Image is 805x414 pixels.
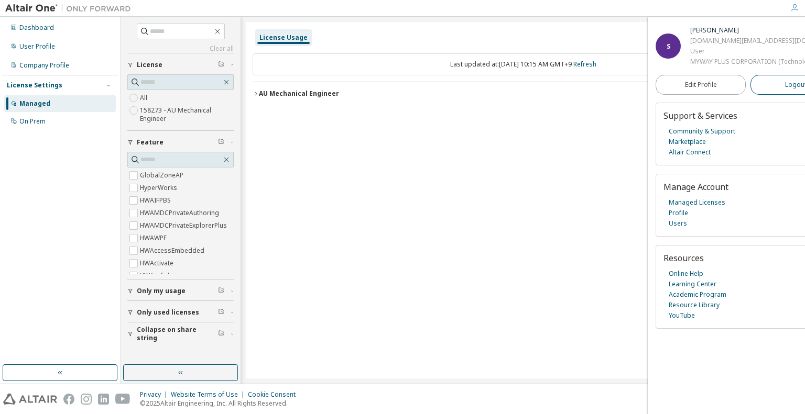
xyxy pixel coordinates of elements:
[19,61,69,70] div: Company Profile
[667,42,670,51] span: S
[127,44,234,53] a: Clear all
[137,308,199,317] span: Only used licenses
[140,270,173,282] label: HWAcufwh
[669,268,703,279] a: Online Help
[669,147,711,158] a: Altair Connect
[140,244,206,257] label: HWAccessEmbedded
[19,99,50,108] div: Managed
[685,81,717,89] span: Edit Profile
[669,289,726,300] a: Academic Program
[137,138,164,147] span: Feature
[248,390,302,399] div: Cookie Consent
[140,232,169,244] label: HWAWPF
[127,131,234,154] button: Feature
[98,394,109,405] img: linkedin.svg
[669,197,725,208] a: Managed Licenses
[171,390,248,399] div: Website Terms of Use
[5,3,136,14] img: Altair One
[140,257,176,270] label: HWActivate
[127,279,234,303] button: Only my usage
[63,394,74,405] img: facebook.svg
[19,42,55,51] div: User Profile
[663,110,737,121] span: Support & Services
[127,53,234,76] button: License
[259,33,308,42] div: License Usage
[140,399,302,408] p: © 2025 Altair Engineering, Inc. All Rights Reserved.
[669,126,735,137] a: Community & Support
[140,92,149,104] label: All
[573,60,596,69] a: Refresh
[3,394,57,405] img: altair_logo.svg
[19,24,54,32] div: Dashboard
[669,137,706,147] a: Marketplace
[253,82,793,105] button: AU Mechanical EngineerLicense ID: 158273
[253,53,793,75] div: Last updated at: [DATE] 10:15 AM GMT+9
[140,182,179,194] label: HyperWorks
[218,308,224,317] span: Clear filter
[140,207,221,219] label: HWAMDCPrivateAuthoring
[663,252,704,264] span: Resources
[140,194,173,207] label: HWAIFPBS
[218,287,224,295] span: Clear filter
[218,330,224,338] span: Clear filter
[140,390,171,399] div: Privacy
[663,181,728,193] span: Manage Account
[140,169,186,182] label: GlobalZoneAP
[140,104,234,125] label: 158273 - AU Mechanical Engineer
[137,326,218,342] span: Collapse on share string
[137,287,186,295] span: Only my usage
[81,394,92,405] img: instagram.svg
[669,300,720,310] a: Resource Library
[669,279,716,289] a: Learning Center
[656,75,746,95] a: Edit Profile
[7,81,62,89] div: License Settings
[669,218,687,229] a: Users
[19,117,46,126] div: On Prem
[127,322,234,345] button: Collapse on share string
[218,61,224,69] span: Clear filter
[669,208,688,218] a: Profile
[218,138,224,147] span: Clear filter
[140,219,229,232] label: HWAMDCPrivateExplorerPlus
[259,89,339,98] div: AU Mechanical Engineer
[137,61,162,69] span: License
[669,310,695,321] a: YouTube
[127,301,234,324] button: Only used licenses
[115,394,130,405] img: youtube.svg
